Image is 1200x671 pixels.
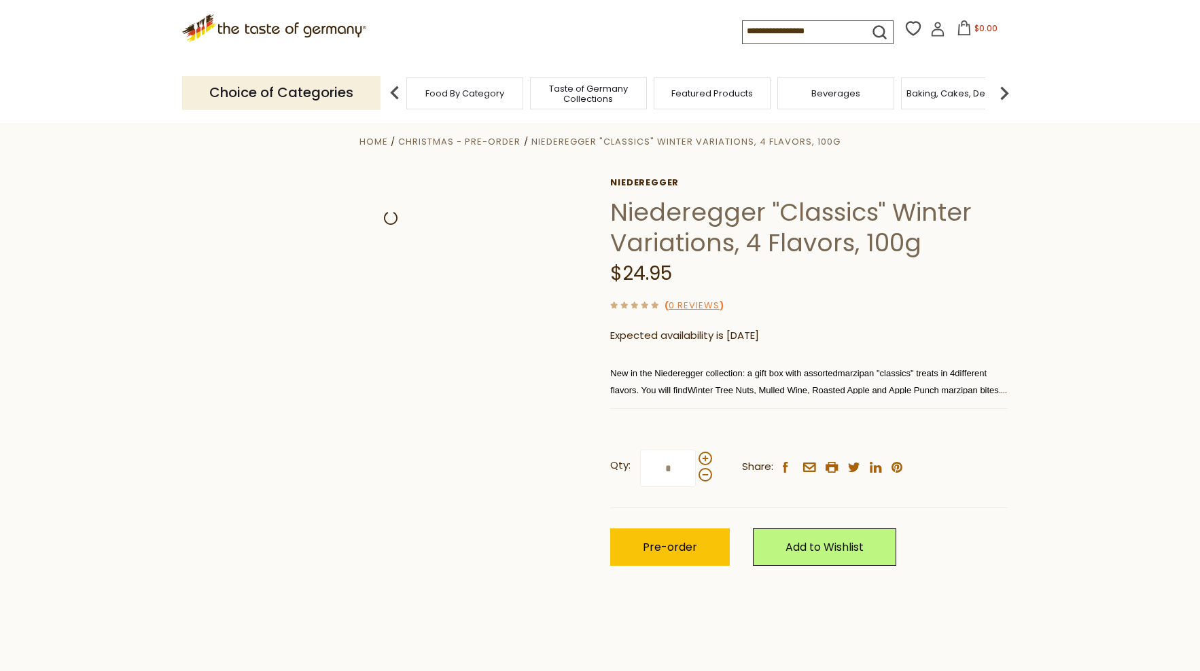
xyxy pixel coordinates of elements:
[742,458,773,475] span: Share:
[398,135,520,148] a: Christmas - PRE-ORDER
[610,327,1008,344] p: Expected availability is [DATE]
[610,368,838,378] span: New in the Niederegger collection: a gift box with assorted
[610,197,1008,258] h1: Niederegger "Classics" Winter Variations, 4 Flavors, 100g
[974,22,998,34] span: $0.00
[999,382,1008,397] span: .
[640,450,696,487] input: Qty:
[531,135,841,148] a: Niederegger "Classics" Winter Variations, 4 Flavors, 100g
[610,260,672,287] span: $24.95
[753,528,896,566] a: Add to Wishlist
[534,84,643,104] a: Taste of Germany Collections
[838,368,955,378] span: marzipan "classics" treats in 4
[811,88,860,98] a: Beverages
[359,135,388,148] a: Home
[669,299,720,313] a: 0 Reviews
[610,177,1008,188] a: Niederegger
[665,299,724,312] span: ( )
[425,88,504,98] a: Food By Category
[671,88,753,98] a: Featured Products
[381,79,408,107] img: previous arrow
[182,76,381,109] p: Choice of Categories
[610,457,631,474] strong: Qty:
[948,20,1006,41] button: $0.00
[991,79,1018,107] img: next arrow
[688,385,999,395] span: Winter Tree Nuts, Mulled Wine, Roasted Apple and Apple Punch marzipan bites
[610,528,730,566] button: Pre-order
[643,539,697,555] span: Pre-order
[906,88,1012,98] a: Baking, Cakes, Desserts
